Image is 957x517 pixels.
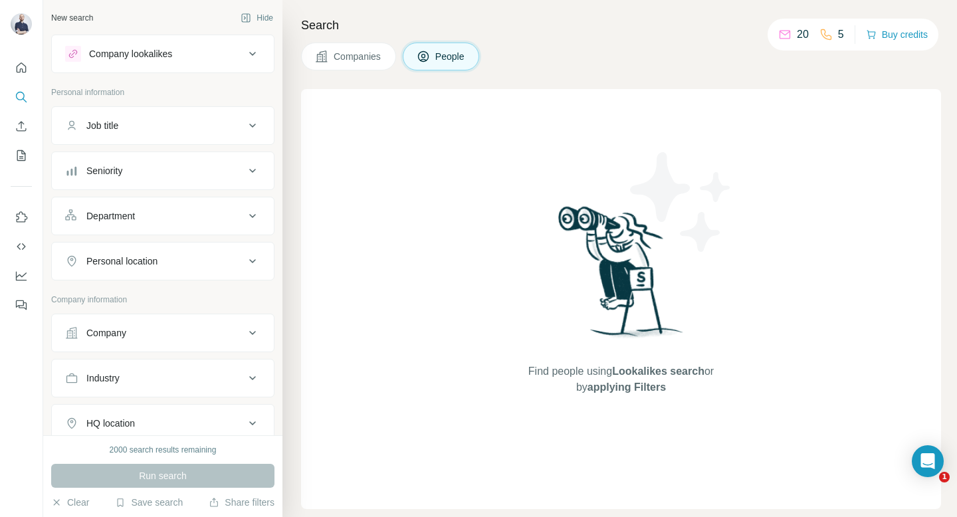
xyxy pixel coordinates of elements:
[621,142,741,262] img: Surfe Illustration - Stars
[89,47,172,60] div: Company lookalikes
[52,407,274,439] button: HQ location
[52,110,274,142] button: Job title
[11,114,32,138] button: Enrich CSV
[51,496,89,509] button: Clear
[587,381,666,393] span: applying Filters
[11,144,32,167] button: My lists
[838,27,844,43] p: 5
[11,264,32,288] button: Dashboard
[912,472,944,504] iframe: Intercom live chat
[86,119,118,132] div: Job title
[86,417,135,430] div: HQ location
[514,363,727,395] span: Find people using or by
[797,27,809,43] p: 20
[52,317,274,349] button: Company
[231,8,282,28] button: Hide
[52,362,274,394] button: Industry
[52,155,274,187] button: Seniority
[334,50,382,63] span: Companies
[11,205,32,229] button: Use Surfe on LinkedIn
[86,326,126,340] div: Company
[86,209,135,223] div: Department
[52,200,274,232] button: Department
[209,496,274,509] button: Share filters
[51,294,274,306] p: Company information
[51,86,274,98] p: Personal information
[301,16,941,35] h4: Search
[52,245,274,277] button: Personal location
[612,365,704,377] span: Lookalikes search
[11,293,32,317] button: Feedback
[86,371,120,385] div: Industry
[11,85,32,109] button: Search
[52,38,274,70] button: Company lookalikes
[939,472,950,482] span: 1
[110,444,217,456] div: 2000 search results remaining
[912,445,944,477] div: Open Intercom Messenger
[552,203,691,351] img: Surfe Illustration - Woman searching with binoculars
[11,235,32,258] button: Use Surfe API
[86,164,122,177] div: Seniority
[435,50,466,63] span: People
[11,56,32,80] button: Quick start
[866,25,928,44] button: Buy credits
[11,13,32,35] img: Avatar
[86,255,158,268] div: Personal location
[51,12,93,24] div: New search
[115,496,183,509] button: Save search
